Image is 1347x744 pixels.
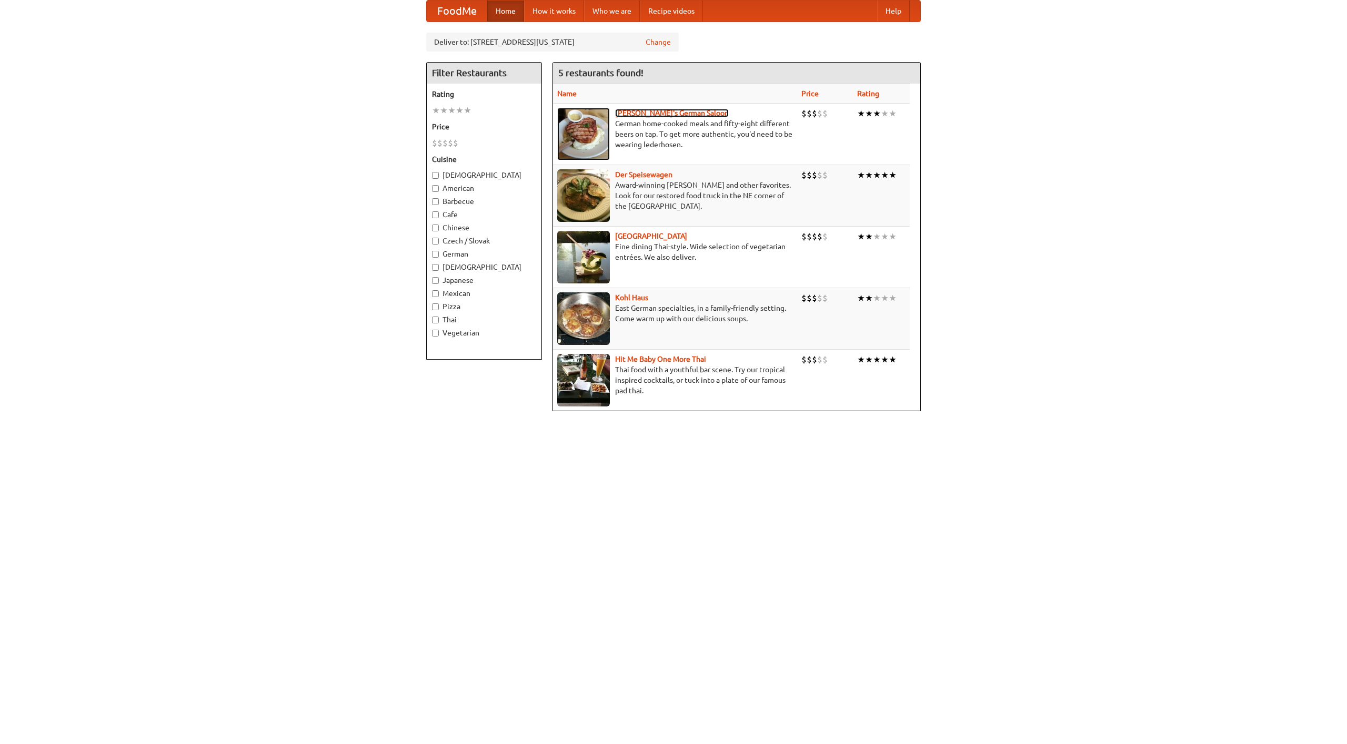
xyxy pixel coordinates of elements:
input: German [432,251,439,258]
li: $ [817,108,822,119]
a: Price [801,89,819,98]
li: ★ [865,108,873,119]
a: Kohl Haus [615,293,648,302]
p: German home-cooked meals and fifty-eight different beers on tap. To get more authentic, you'd nee... [557,118,793,150]
input: [DEMOGRAPHIC_DATA] [432,172,439,179]
li: $ [807,292,812,304]
label: Chinese [432,222,536,233]
label: German [432,249,536,259]
li: $ [807,108,812,119]
label: Thai [432,314,536,325]
li: ★ [873,292,881,304]
li: $ [812,169,817,181]
h5: Rating [432,89,536,99]
li: $ [812,108,817,119]
li: ★ [857,292,865,304]
a: [PERSON_NAME]'s German Saloon [615,109,729,117]
p: Award-winning [PERSON_NAME] and other favorites. Look for our restored food truck in the NE corne... [557,180,793,211]
a: Recipe videos [640,1,703,22]
label: Czech / Slovak [432,236,536,246]
li: ★ [873,169,881,181]
li: $ [437,137,443,149]
input: Barbecue [432,198,439,205]
label: Japanese [432,275,536,286]
ng-pluralize: 5 restaurants found! [558,68,644,78]
div: Deliver to: [STREET_ADDRESS][US_STATE] [426,33,679,52]
li: $ [443,137,448,149]
li: ★ [857,354,865,365]
li: ★ [881,169,889,181]
li: ★ [889,108,897,119]
li: $ [822,292,828,304]
li: $ [812,231,817,242]
li: ★ [456,105,464,116]
img: babythai.jpg [557,354,610,406]
li: ★ [873,108,881,119]
a: Home [487,1,524,22]
input: Thai [432,317,439,323]
p: Thai food with a youthful bar scene. Try our tropical inspired cocktails, or tuck into a plate of... [557,364,793,396]
li: ★ [881,354,889,365]
h5: Cuisine [432,154,536,165]
label: [DEMOGRAPHIC_DATA] [432,262,536,272]
li: ★ [889,354,897,365]
h5: Price [432,121,536,132]
li: ★ [857,231,865,242]
p: Fine dining Thai-style. Wide selection of vegetarian entrées. We also deliver. [557,241,793,262]
a: Name [557,89,577,98]
li: ★ [881,108,889,119]
li: $ [822,231,828,242]
li: $ [817,292,822,304]
label: Cafe [432,209,536,220]
li: ★ [873,231,881,242]
label: Vegetarian [432,328,536,338]
li: $ [801,169,807,181]
li: ★ [865,231,873,242]
a: Der Speisewagen [615,170,672,179]
input: Japanese [432,277,439,284]
label: [DEMOGRAPHIC_DATA] [432,170,536,180]
li: ★ [889,231,897,242]
li: ★ [889,292,897,304]
li: $ [801,108,807,119]
li: ★ [432,105,440,116]
label: Pizza [432,301,536,312]
input: American [432,185,439,192]
li: ★ [881,292,889,304]
a: Rating [857,89,879,98]
li: ★ [448,105,456,116]
li: $ [817,231,822,242]
label: Barbecue [432,196,536,207]
li: ★ [865,169,873,181]
li: $ [812,292,817,304]
li: ★ [440,105,448,116]
a: Hit Me Baby One More Thai [615,355,706,363]
li: ★ [865,354,873,365]
a: How it works [524,1,584,22]
li: ★ [889,169,897,181]
li: ★ [857,169,865,181]
li: $ [801,292,807,304]
li: $ [432,137,437,149]
li: ★ [881,231,889,242]
li: $ [807,169,812,181]
a: Change [646,37,671,47]
li: ★ [464,105,471,116]
li: $ [801,354,807,365]
label: American [432,183,536,193]
li: ★ [865,292,873,304]
a: [GEOGRAPHIC_DATA] [615,232,687,240]
input: Vegetarian [432,330,439,337]
li: $ [822,169,828,181]
label: Mexican [432,288,536,299]
input: Pizza [432,303,439,310]
a: FoodMe [427,1,487,22]
h4: Filter Restaurants [427,63,541,84]
li: $ [817,169,822,181]
img: speisewagen.jpg [557,169,610,222]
